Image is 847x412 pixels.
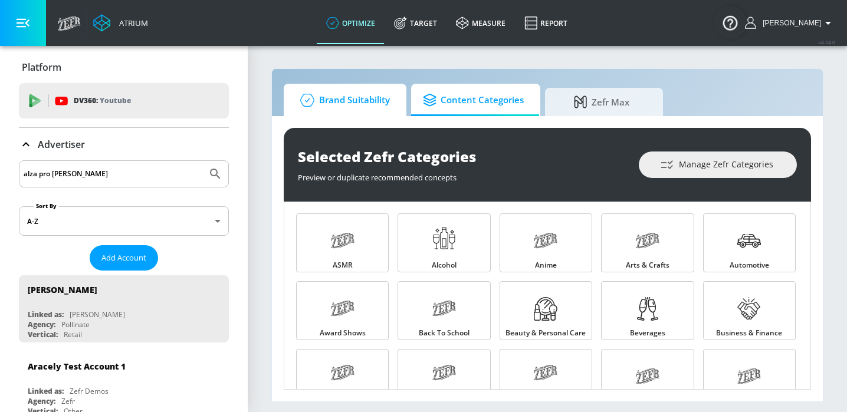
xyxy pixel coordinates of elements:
[28,309,64,319] div: Linked as:
[34,202,59,210] label: Sort By
[758,19,821,27] span: login as: Heather.Aleksis@zefr.com
[70,309,125,319] div: [PERSON_NAME]
[296,213,389,272] a: ASMR
[601,213,694,272] a: Arts & Crafts
[202,161,228,187] button: Submit Search
[114,18,148,28] div: Atrium
[398,281,490,340] a: Back to School
[19,275,229,342] div: [PERSON_NAME]Linked as:[PERSON_NAME]Agency:PollinateVertical:Retail
[93,14,148,32] a: Atrium
[419,329,470,337] span: Back to School
[398,213,490,272] a: Alcohol
[320,329,366,337] span: Award Shows
[28,329,58,340] div: Vertical:
[500,213,592,272] a: Anime
[28,284,97,295] div: [PERSON_NAME]
[296,281,389,340] a: Award Shows
[630,329,665,337] span: Beverages
[61,396,75,406] div: Zefr
[730,262,769,269] span: Automotive
[296,86,390,114] span: Brand Suitability
[515,2,577,44] a: Report
[432,262,457,269] span: Alcohol
[333,262,353,269] span: ASMR
[447,2,515,44] a: measure
[90,245,158,271] button: Add Account
[505,329,586,337] span: Beauty & Personal Care
[28,386,64,396] div: Linked as:
[639,151,797,178] button: Manage Zefr Categories
[745,16,835,30] button: [PERSON_NAME]
[626,262,669,269] span: Arts & Crafts
[64,329,82,340] div: Retail
[716,329,782,337] span: Business & Finance
[61,319,90,329] div: Pollinate
[662,157,773,172] span: Manage Zefr Categories
[101,251,146,265] span: Add Account
[28,361,126,372] div: Aracely Test Account 1
[298,147,627,166] div: Selected Zefr Categories
[385,2,447,44] a: Target
[100,94,131,107] p: Youtube
[19,206,229,236] div: A-Z
[38,138,85,151] p: Advertiser
[500,281,592,340] a: Beauty & Personal Care
[819,39,835,45] span: v 4.24.0
[298,166,627,183] div: Preview or duplicate recommended concepts
[28,396,55,406] div: Agency:
[19,51,229,84] div: Platform
[19,83,229,118] div: DV360: Youtube
[28,319,55,329] div: Agency:
[714,6,747,39] button: Open Resource Center
[535,262,557,269] span: Anime
[601,281,694,340] a: Beverages
[22,61,61,74] p: Platform
[19,128,229,161] div: Advertiser
[557,88,646,116] span: Zefr Max
[74,94,131,107] p: DV360:
[423,86,524,114] span: Content Categories
[70,386,109,396] div: Zefr Demos
[317,2,385,44] a: optimize
[703,213,796,272] a: Automotive
[24,166,202,182] input: Search by name
[703,281,796,340] a: Business & Finance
